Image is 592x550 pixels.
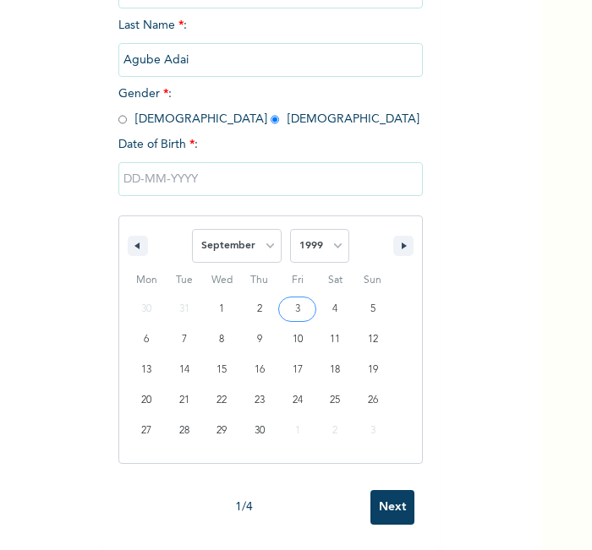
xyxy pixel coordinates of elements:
button: 5 [354,294,392,324]
span: 16 [255,355,265,385]
span: 4 [332,294,337,324]
span: 14 [179,355,189,385]
span: 25 [330,385,340,416]
span: 5 [370,294,375,324]
span: 13 [141,355,151,385]
span: Mon [128,267,166,294]
button: 14 [166,355,204,385]
span: 17 [293,355,303,385]
button: 1 [203,294,241,324]
button: 9 [241,324,279,355]
button: 15 [203,355,241,385]
span: 22 [217,385,227,416]
span: 20 [141,385,151,416]
button: 17 [278,355,316,385]
span: 2 [257,294,262,324]
span: Date of Birth : [118,136,198,154]
span: 8 [219,324,224,355]
span: Tue [166,267,204,294]
span: 29 [217,416,227,446]
span: Gender : [DEMOGRAPHIC_DATA] [DEMOGRAPHIC_DATA] [118,88,419,125]
span: Fri [278,267,316,294]
span: 24 [293,385,303,416]
button: 28 [166,416,204,446]
button: 10 [278,324,316,355]
button: 18 [316,355,354,385]
span: 7 [182,324,187,355]
span: Sat [316,267,354,294]
div: 1 / 4 [118,498,370,516]
span: 19 [368,355,378,385]
span: Thu [241,267,279,294]
span: 28 [179,416,189,446]
button: 24 [278,385,316,416]
button: 29 [203,416,241,446]
span: 12 [368,324,378,355]
button: 2 [241,294,279,324]
span: 11 [330,324,340,355]
button: 16 [241,355,279,385]
button: 30 [241,416,279,446]
span: Sun [354,267,392,294]
input: DD-MM-YYYY [118,162,423,196]
button: 8 [203,324,241,355]
button: 3 [278,294,316,324]
span: 6 [144,324,149,355]
button: 26 [354,385,392,416]
span: 18 [330,355,340,385]
span: 1 [219,294,224,324]
span: 21 [179,385,189,416]
button: 25 [316,385,354,416]
span: Wed [203,267,241,294]
button: 13 [128,355,166,385]
button: 11 [316,324,354,355]
span: 26 [368,385,378,416]
span: Last Name : [118,19,423,66]
input: Next [370,490,414,525]
button: 22 [203,385,241,416]
span: 23 [255,385,265,416]
span: 27 [141,416,151,446]
button: 12 [354,324,392,355]
button: 6 [128,324,166,355]
button: 23 [241,385,279,416]
span: 9 [257,324,262,355]
span: 10 [293,324,303,355]
span: 3 [295,294,300,324]
button: 27 [128,416,166,446]
span: 15 [217,355,227,385]
span: 30 [255,416,265,446]
button: 20 [128,385,166,416]
button: 4 [316,294,354,324]
button: 19 [354,355,392,385]
input: Enter your last name [118,43,423,77]
button: 7 [166,324,204,355]
button: 21 [166,385,204,416]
